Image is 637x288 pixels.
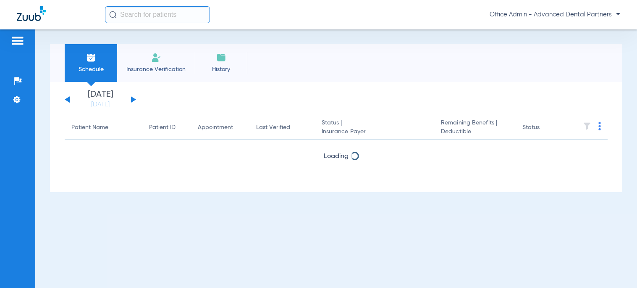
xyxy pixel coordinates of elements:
div: Patient ID [149,123,176,132]
span: History [201,65,241,74]
span: Office Admin - Advanced Dental Partners [490,11,620,19]
div: Patient Name [71,123,136,132]
div: Last Verified [256,123,308,132]
th: Remaining Benefits | [434,116,516,140]
th: Status [516,116,572,140]
img: filter.svg [583,122,591,130]
input: Search for patients [105,6,210,23]
th: Status | [315,116,434,140]
div: Appointment [198,123,233,132]
img: Zuub Logo [17,6,46,21]
img: Search Icon [109,11,117,18]
span: Deductible [441,127,509,136]
div: Last Verified [256,123,290,132]
a: [DATE] [75,100,126,109]
li: [DATE] [75,90,126,109]
div: Patient ID [149,123,184,132]
div: Patient Name [71,123,108,132]
img: group-dot-blue.svg [598,122,601,130]
span: Insurance Verification [123,65,189,74]
span: Insurance Payer [322,127,427,136]
div: Appointment [198,123,243,132]
span: Schedule [71,65,111,74]
img: hamburger-icon [11,36,24,46]
img: Schedule [86,53,96,63]
img: Manual Insurance Verification [151,53,161,63]
span: Loading [324,153,349,160]
img: History [216,53,226,63]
